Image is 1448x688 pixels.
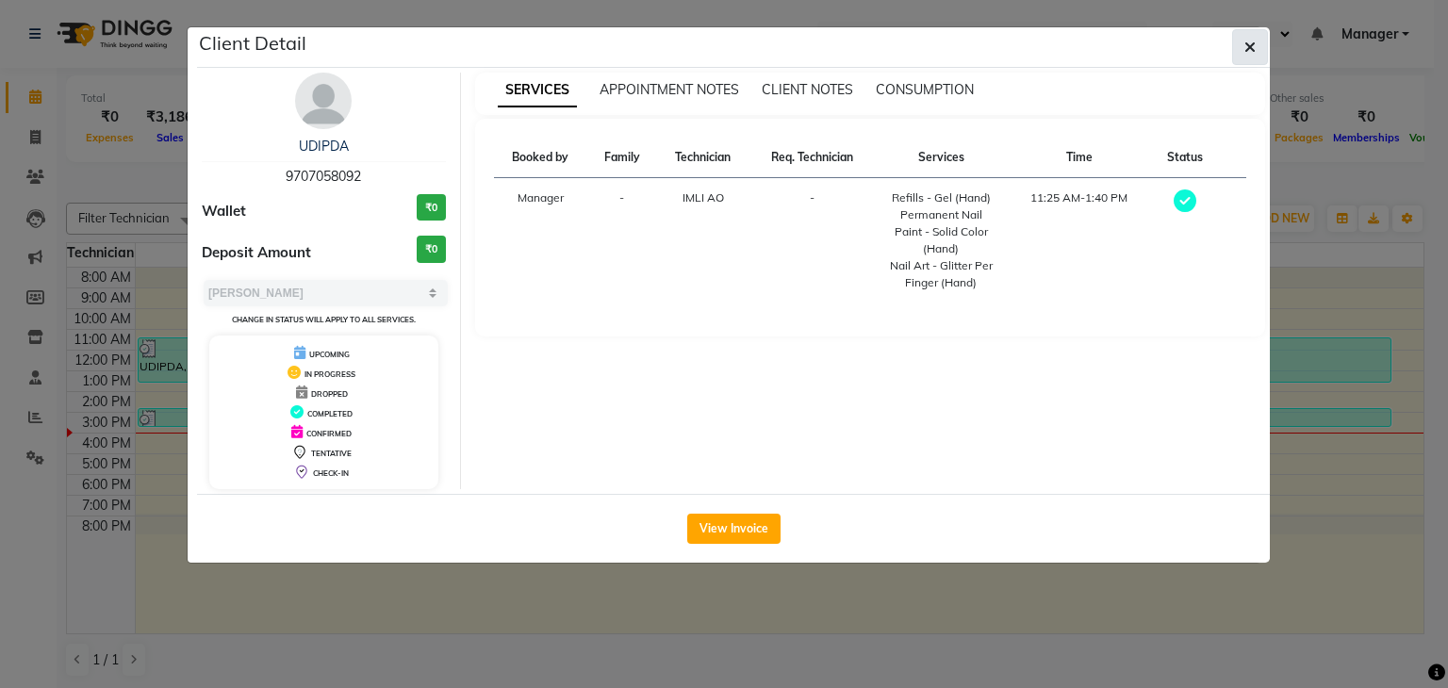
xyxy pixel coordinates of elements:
[202,201,246,222] span: Wallet
[749,138,874,178] th: Req. Technician
[313,468,349,478] span: CHECK-IN
[494,138,588,178] th: Booked by
[1008,138,1150,178] th: Time
[232,315,416,324] small: Change in status will apply to all services.
[417,236,446,263] h3: ₹0
[600,81,739,98] span: APPOINTMENT NOTES
[306,429,352,438] span: CONFIRMED
[657,138,749,178] th: Technician
[307,409,353,418] span: COMPLETED
[498,74,577,107] span: SERVICES
[494,178,588,303] td: Manager
[749,178,874,303] td: -
[687,514,781,544] button: View Invoice
[1150,138,1220,178] th: Status
[885,206,996,257] div: Permanent Nail Paint - Solid Color (Hand)
[309,350,350,359] span: UPCOMING
[874,138,1008,178] th: Services
[311,449,352,458] span: TENTATIVE
[683,190,724,205] span: IMLI AO
[295,73,352,129] img: avatar
[202,242,311,264] span: Deposit Amount
[286,168,361,185] span: 9707058092
[876,81,974,98] span: CONSUMPTION
[762,81,853,98] span: CLIENT NOTES
[885,189,996,206] div: Refills - Gel (Hand)
[311,389,348,399] span: DROPPED
[299,138,349,155] a: UDIPDA
[304,369,355,379] span: IN PROGRESS
[1008,178,1150,303] td: 11:25 AM-1:40 PM
[885,257,996,291] div: Nail Art - Glitter Per Finger (Hand)
[417,194,446,221] h3: ₹0
[587,138,657,178] th: Family
[587,178,657,303] td: -
[199,29,306,57] h5: Client Detail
